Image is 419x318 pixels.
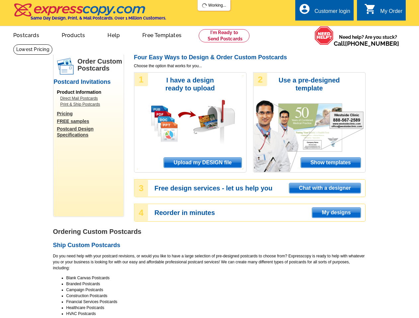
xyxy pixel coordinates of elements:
[57,126,123,138] a: Postcard Design Specifications
[66,311,366,317] li: HVAC Postcards
[155,210,365,216] h3: Reorder in minutes
[53,253,366,271] p: Do you need help with your postcard revisions, or would you like to have a large selection of pre...
[135,204,148,221] div: 4
[254,73,267,86] div: 2
[51,27,96,42] a: Products
[289,183,360,193] span: Chat with a designer
[299,3,311,15] i: account_circle
[53,228,142,235] strong: Ordering Custom Postcards
[135,73,148,86] div: 1
[134,63,366,69] span: Choose the option that works for you...
[345,40,399,47] a: [PHONE_NUMBER]
[132,27,192,42] a: Free Templates
[314,8,350,18] div: Customer login
[3,27,50,42] a: Postcards
[164,157,242,168] a: Upload my DESIGN file
[299,7,350,16] a: account_circle Customer login
[57,58,74,75] img: postcards.png
[314,26,334,45] img: help
[134,54,366,61] h2: Four Easy Ways to Design & Order Custom Postcards
[66,305,366,311] li: Healthcare Postcards
[66,275,366,281] li: Blank Canvas Postcards
[135,180,148,196] div: 3
[31,16,166,21] h4: Same Day Design, Print, & Mail Postcards. Over 1 Million Customers.
[301,157,361,168] a: Show templates
[66,299,366,305] li: Financial Services Postcards
[312,207,361,218] a: My designs
[57,89,102,95] span: Product Information
[60,101,120,107] a: Print & Ship Postcards
[57,118,123,124] a: FREE samples
[156,76,224,92] h3: I have a design ready to upload
[275,76,343,92] h3: Use a pre-designed template
[301,158,361,168] span: Show templates
[164,158,241,168] span: Upload my DESIGN file
[66,287,366,293] li: Campaign Postcards
[364,3,376,15] i: shopping_cart
[202,3,207,8] img: loading...
[66,281,366,287] li: Branded Postcards
[53,242,366,249] h2: Ship Custom Postcards
[155,185,365,191] h3: Free design services - let us help you
[54,79,123,86] h2: Postcard Invitations
[66,293,366,299] li: Construction Postcards
[60,95,120,101] a: Direct Mail Postcards
[97,27,130,42] a: Help
[380,8,402,18] div: My Order
[57,111,123,117] a: Pricing
[334,34,402,47] span: Need help? Are you stuck?
[78,58,123,72] h1: Order Custom Postcards
[289,183,361,193] a: Chat with a designer
[364,7,402,16] a: shopping_cart My Order
[13,8,166,21] a: Same Day Design, Print, & Mail Postcards. Over 1 Million Customers.
[334,40,399,47] span: Call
